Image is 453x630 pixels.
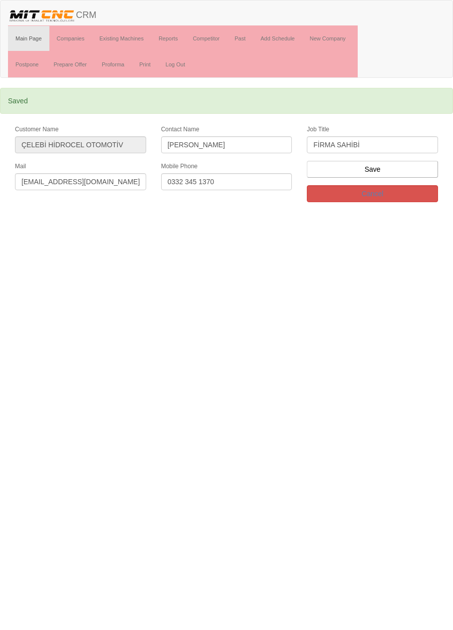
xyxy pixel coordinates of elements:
[8,8,76,23] img: header.png
[94,52,132,77] a: Proforma
[151,26,186,51] a: Reports
[92,26,151,51] a: Existing Machines
[49,26,92,51] a: Companies
[15,162,26,171] label: Mail
[302,26,353,51] a: New Company
[253,26,302,51] a: Add Schedule
[227,26,253,51] a: Past
[307,125,329,134] label: Job Title
[161,162,198,171] label: Mobile Phone
[8,52,46,77] a: Postpone
[8,26,49,51] a: Main Page
[307,161,438,178] input: Save
[158,52,193,77] a: Log Out
[0,0,104,25] a: CRM
[132,52,158,77] a: Print
[161,125,200,134] label: Contact Name
[46,52,94,77] a: Prepare Offer
[15,125,58,134] label: Customer Name
[185,26,227,51] a: Competitor
[307,185,438,202] a: Cancel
